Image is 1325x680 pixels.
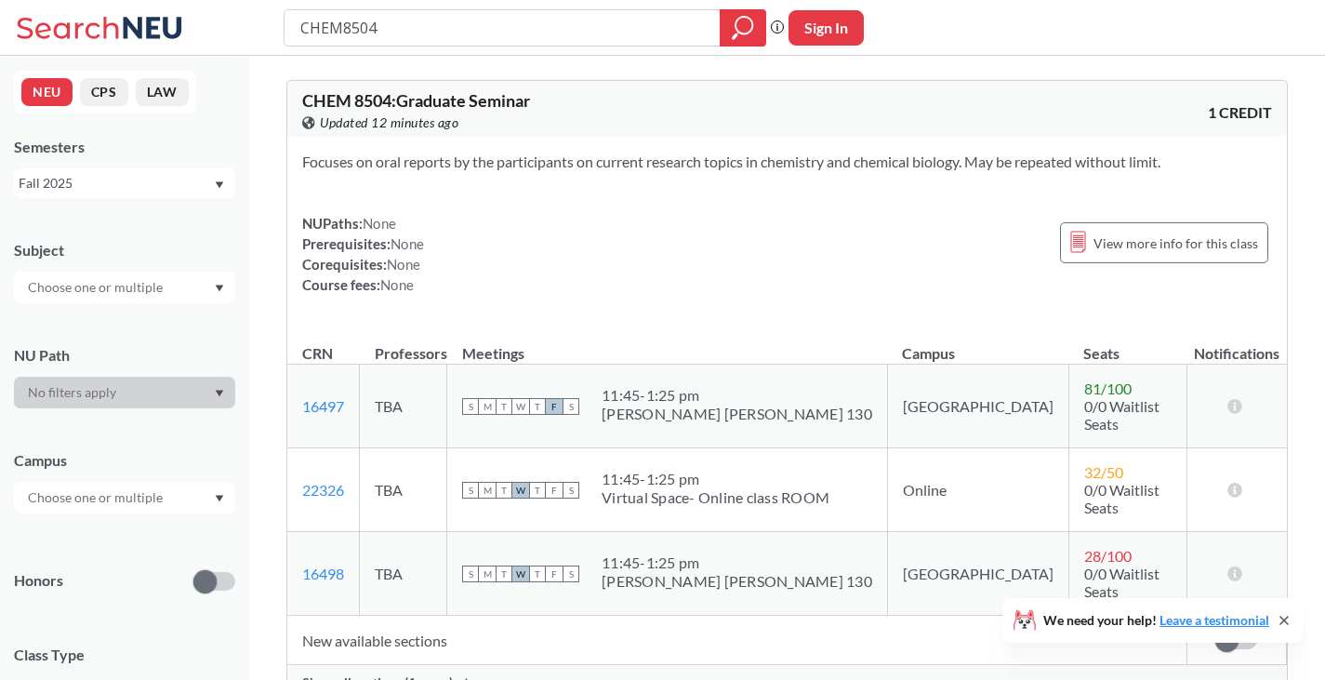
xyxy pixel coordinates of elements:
[563,566,579,582] span: S
[14,645,235,665] span: Class Type
[1084,481,1159,516] span: 0/0 Waitlist Seats
[602,488,829,507] div: Virtual Space- Online class ROOM
[14,377,235,408] div: Dropdown arrow
[1186,325,1286,365] th: Notifications
[391,235,424,252] span: None
[302,481,344,499] a: 22326
[302,565,344,582] a: 16498
[602,405,872,423] div: [PERSON_NAME] [PERSON_NAME] 130
[320,113,458,133] span: Updated 12 minutes ago
[387,256,420,273] span: None
[19,173,213,193] div: Fall 2025
[732,15,754,41] svg: magnifying glass
[1084,565,1159,600] span: 0/0 Waitlist Seats
[512,566,529,582] span: W
[887,365,1068,448] td: [GEOGRAPHIC_DATA]
[14,482,235,513] div: Dropdown arrow
[1084,547,1132,565] span: 28 / 100
[1159,612,1269,628] a: Leave a testimonial
[215,390,224,397] svg: Dropdown arrow
[496,482,512,499] span: T
[380,276,414,293] span: None
[1084,380,1132,397] span: 81 / 100
[363,215,396,232] span: None
[512,482,529,499] span: W
[1084,397,1159,433] span: 0/0 Waitlist Seats
[496,566,512,582] span: T
[1068,325,1186,365] th: Seats
[360,448,447,532] td: TBA
[215,495,224,502] svg: Dropdown arrow
[887,448,1068,532] td: Online
[602,572,872,591] div: [PERSON_NAME] [PERSON_NAME] 130
[512,398,529,415] span: W
[302,397,344,415] a: 16497
[360,325,447,365] th: Professors
[1084,463,1123,481] span: 32 / 50
[563,398,579,415] span: S
[80,78,128,106] button: CPS
[602,386,872,405] div: 11:45 - 1:25 pm
[302,343,333,364] div: CRN
[302,152,1272,172] section: Focuses on oral reports by the participants on current research topics in chemistry and chemical ...
[215,181,224,189] svg: Dropdown arrow
[14,345,235,366] div: NU Path
[447,325,888,365] th: Meetings
[479,398,496,415] span: M
[1208,102,1272,123] span: 1 CREDIT
[136,78,189,106] button: LAW
[19,487,175,509] input: Choose one or multiple
[19,276,175,299] input: Choose one or multiple
[546,482,563,499] span: F
[529,482,546,499] span: T
[496,398,512,415] span: T
[602,553,872,572] div: 11:45 - 1:25 pm
[287,616,1186,665] td: New available sections
[720,9,766,47] div: magnifying glass
[302,213,424,295] div: NUPaths: Prerequisites: Corequisites: Course fees:
[529,398,546,415] span: T
[14,272,235,303] div: Dropdown arrow
[14,570,63,592] p: Honors
[14,240,235,260] div: Subject
[479,482,496,499] span: M
[360,532,447,616] td: TBA
[462,482,479,499] span: S
[887,532,1068,616] td: [GEOGRAPHIC_DATA]
[887,325,1068,365] th: Campus
[14,168,235,198] div: Fall 2025Dropdown arrow
[479,566,496,582] span: M
[21,78,73,106] button: NEU
[602,470,829,488] div: 11:45 - 1:25 pm
[462,398,479,415] span: S
[215,285,224,292] svg: Dropdown arrow
[298,12,707,44] input: Class, professor, course number, "phrase"
[788,10,864,46] button: Sign In
[1043,614,1269,627] span: We need your help!
[14,137,235,157] div: Semesters
[462,566,479,582] span: S
[546,566,563,582] span: F
[1093,232,1258,255] span: View more info for this class
[563,482,579,499] span: S
[302,90,530,111] span: CHEM 8504 : Graduate Seminar
[360,365,447,448] td: TBA
[546,398,563,415] span: F
[14,450,235,471] div: Campus
[529,566,546,582] span: T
